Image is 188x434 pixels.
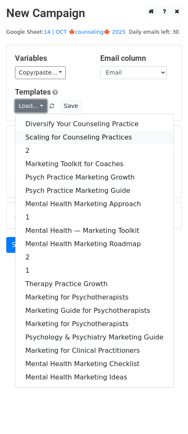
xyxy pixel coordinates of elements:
a: Marketing for Psychotherapists [15,317,173,331]
a: 2 [15,144,173,157]
a: Copy/paste... [15,66,66,79]
a: Scaling for Counseling Practices [15,131,173,144]
a: Psych Practice Marketing Growth [15,171,173,184]
a: Daily emails left: 30 [126,29,182,35]
a: Diversify Your Counseling Practice [15,117,173,131]
span: Daily emails left: 30 [126,27,182,37]
a: Templates [15,87,51,96]
a: Therapy Practice Growth [15,277,173,291]
a: 14 | OCT 🍁counseling🍁 2025 [44,29,126,35]
a: Psychology & Psychiatry Marketing Guide [15,331,173,344]
a: Marketing Toolkit for Coaches [15,157,173,171]
a: 1 [15,264,173,277]
a: Marketing for Psychotherapists [15,291,173,304]
small: Google Sheet: [6,29,126,35]
a: Mental Health Marketing Checklist [15,357,173,371]
a: Psych Practice Marketing Guide [15,184,173,197]
a: Marketing Guide for Psychotherapists [15,304,173,317]
a: Mental Health Marketing Approach [15,197,173,211]
iframe: Chat Widget [146,394,188,434]
a: Load... [15,100,47,112]
button: Save [60,100,82,112]
a: Mental Health Marketing Ideas [15,371,173,384]
a: Marketing for Clinical Practitioners [15,344,173,357]
a: Mental Health — Marketing Toolkit [15,224,173,237]
a: Send [6,237,34,253]
a: Mental Health Marketing Roadmap [15,237,173,251]
h5: Variables [15,54,88,63]
h2: New Campaign [6,6,182,20]
a: 2 [15,251,173,264]
h5: Email column [100,54,173,63]
a: 1 [15,211,173,224]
